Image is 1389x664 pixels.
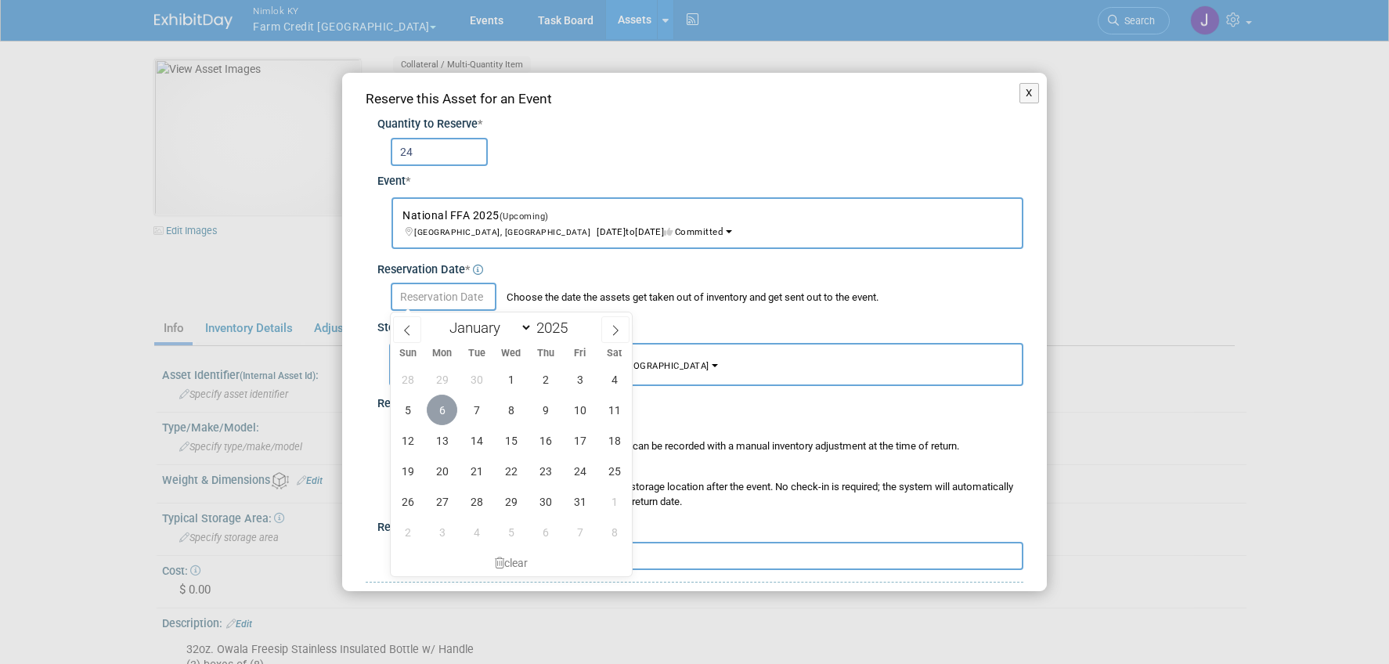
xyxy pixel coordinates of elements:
[414,227,597,237] span: [GEOGRAPHIC_DATA], [GEOGRAPHIC_DATA]
[391,283,496,311] input: Reservation Date
[496,364,526,395] span: October 1, 2025
[402,209,723,237] span: National FFA 2025
[427,395,457,425] span: October 6, 2025
[392,486,423,517] span: October 26, 2025
[532,319,579,337] input: Year
[392,395,423,425] span: October 5, 2025
[442,318,532,337] select: Month
[496,486,526,517] span: October 29, 2025
[427,425,457,456] span: October 13, 2025
[565,456,595,486] span: October 24, 2025
[530,395,561,425] span: October 9, 2025
[377,117,1023,133] div: Quantity to Reserve
[496,517,526,547] span: November 5, 2025
[366,589,1023,604] div: Advanced Options
[565,425,595,456] span: October 17, 2025
[366,91,552,106] span: Reserve this Asset for an Event
[530,486,561,517] span: October 30, 2025
[392,456,423,486] span: October 19, 2025
[461,456,492,486] span: October 21, 2025
[427,364,457,395] span: September 29, 2025
[391,348,425,359] span: Sun
[626,226,635,237] span: to
[565,486,595,517] span: October 31, 2025
[461,395,492,425] span: October 7, 2025
[530,425,561,456] span: October 16, 2025
[500,211,549,222] span: (Upcoming)
[529,348,563,359] span: Thu
[530,364,561,395] span: October 2, 2025
[461,517,492,547] span: November 4, 2025
[392,517,423,547] span: November 2, 2025
[599,395,630,425] span: October 11, 2025
[597,348,632,359] span: Sat
[427,456,457,486] span: October 20, 2025
[461,425,492,456] span: October 14, 2025
[427,486,457,517] span: October 27, 2025
[565,364,595,395] span: October 3, 2025
[377,253,1023,279] div: Reservation Date
[599,486,630,517] span: November 1, 2025
[565,517,595,547] span: November 7, 2025
[496,456,526,486] span: October 22, 2025
[391,550,632,576] div: clear
[599,456,630,486] span: October 25, 2025
[530,517,561,547] span: November 6, 2025
[599,364,630,395] span: October 4, 2025
[496,425,526,456] span: October 15, 2025
[402,211,723,237] span: [DATE] [DATE] Committed
[461,486,492,517] span: October 28, 2025
[427,517,457,547] span: November 3, 2025
[377,311,1023,337] div: Storage Location
[377,386,1023,413] div: Return to Storage / Check-in
[391,197,1023,249] button: National FFA 2025(Upcoming) [GEOGRAPHIC_DATA], [GEOGRAPHIC_DATA][DATE]to[DATE]Committed
[425,348,460,359] span: Mon
[499,291,878,303] span: Choose the date the assets get taken out of inventory and get sent out to the event.
[565,395,595,425] span: October 10, 2025
[377,521,471,534] span: Reservation Notes
[377,166,1023,190] div: Event
[1019,83,1039,103] button: X
[397,435,1023,454] div: After the event, any item(s) returned to storage can be recorded with a manual inventory adjustme...
[392,364,423,395] span: September 28, 2025
[599,425,630,456] span: October 18, 2025
[496,395,526,425] span: October 8, 2025
[530,456,561,486] span: October 23, 2025
[392,425,423,456] span: October 12, 2025
[460,348,494,359] span: Tue
[599,517,630,547] span: November 8, 2025
[420,480,1023,510] div: All checked-out items will return to the original storage location after the event. No check-in i...
[461,364,492,395] span: September 30, 2025
[563,348,597,359] span: Fri
[389,343,1023,386] button: Nimlok KY Warehouse[GEOGRAPHIC_DATA], [GEOGRAPHIC_DATA]
[494,348,529,359] span: Wed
